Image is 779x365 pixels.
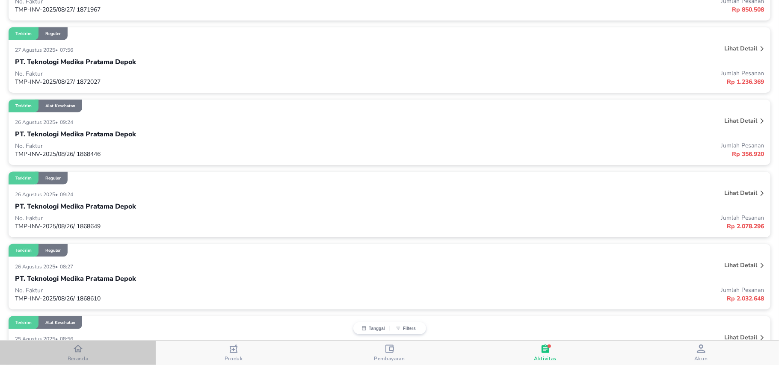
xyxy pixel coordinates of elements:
span: Akun [694,355,708,362]
p: Lihat detail [724,117,757,125]
p: Terkirim [15,320,32,326]
p: PT. Teknologi Medika Pratama Depok [15,201,136,212]
p: Terkirim [15,175,32,181]
p: 08:56 [60,336,75,342]
p: Rp 1.236.369 [390,77,764,86]
p: Lihat detail [724,44,757,53]
p: Rp 850.508 [390,5,764,14]
button: Akun [623,341,779,365]
p: No. Faktur [15,142,390,150]
p: PT. Teknologi Medika Pratama Depok [15,57,136,67]
p: Rp 356.920 [390,150,764,159]
p: 25 Agustus 2025 • [15,336,60,342]
p: Jumlah Pesanan [390,286,764,294]
p: TMP-INV-2025/08/26/ 1868446 [15,150,390,158]
p: No. Faktur [15,214,390,222]
p: Reguler [45,175,61,181]
p: Rp 2.078.296 [390,222,764,231]
span: Produk [225,355,243,362]
p: TMP-INV-2025/08/27/ 1872027 [15,78,390,86]
p: PT. Teknologi Medika Pratama Depok [15,274,136,284]
span: Pembayaran [374,355,405,362]
p: No. Faktur [15,70,390,78]
p: Terkirim [15,247,32,253]
button: Aktivitas [468,341,623,365]
span: Aktivitas [534,355,557,362]
p: 09:24 [60,191,75,198]
p: Alat Kesehatan [45,320,75,326]
p: Reguler [45,247,61,253]
p: PT. Teknologi Medika Pratama Depok [15,129,136,139]
p: Jumlah Pesanan [390,69,764,77]
button: Pembayaran [311,341,467,365]
p: Rp 2.032.648 [390,294,764,303]
p: 07:56 [60,47,75,53]
p: No. Faktur [15,286,390,294]
p: Terkirim [15,103,32,109]
p: Reguler [45,31,61,37]
p: Lihat detail [724,261,757,269]
p: 26 Agustus 2025 • [15,263,60,270]
p: TMP-INV-2025/08/27/ 1871967 [15,6,390,14]
p: 26 Agustus 2025 • [15,119,60,126]
button: Produk [156,341,311,365]
p: 26 Agustus 2025 • [15,191,60,198]
p: Jumlah Pesanan [390,214,764,222]
p: Alat Kesehatan [45,103,75,109]
p: TMP-INV-2025/08/26/ 1868610 [15,294,390,303]
p: 08:27 [60,263,75,270]
p: Lihat detail [724,189,757,197]
p: Jumlah Pesanan [390,141,764,150]
p: Lihat detail [724,333,757,341]
p: Terkirim [15,31,32,37]
button: Tanggal [358,326,390,331]
span: Beranda [68,355,89,362]
p: 09:24 [60,119,75,126]
button: Filters [390,326,422,331]
p: TMP-INV-2025/08/26/ 1868649 [15,222,390,230]
p: 27 Agustus 2025 • [15,47,60,53]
